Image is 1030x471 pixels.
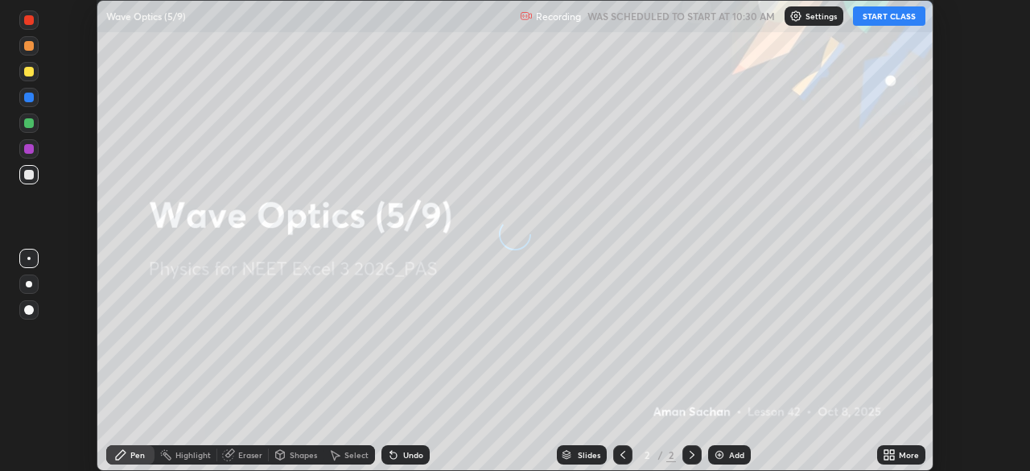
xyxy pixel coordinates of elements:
div: Highlight [175,451,211,459]
div: Slides [578,451,600,459]
div: Undo [403,451,423,459]
p: Settings [805,12,837,20]
div: Pen [130,451,145,459]
img: class-settings-icons [789,10,802,23]
div: Add [729,451,744,459]
p: Recording [536,10,581,23]
h5: WAS SCHEDULED TO START AT 10:30 AM [587,9,775,23]
div: / [658,450,663,460]
div: Select [344,451,369,459]
p: Wave Optics (5/9) [106,10,186,23]
div: Eraser [238,451,262,459]
img: add-slide-button [713,448,726,461]
div: 2 [666,448,676,462]
div: 2 [639,450,655,460]
div: More [899,451,919,459]
button: START CLASS [853,6,925,26]
img: recording.375f2c34.svg [520,10,533,23]
div: Shapes [290,451,317,459]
